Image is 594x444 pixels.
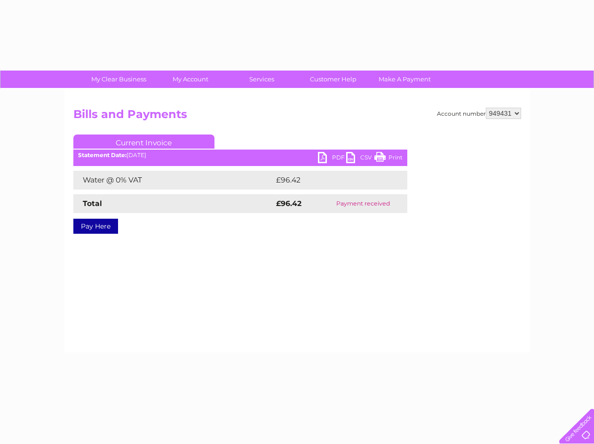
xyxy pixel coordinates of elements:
a: Make A Payment [366,71,444,88]
td: £96.42 [274,171,389,190]
a: Current Invoice [73,135,214,149]
td: Payment received [319,194,407,213]
a: My Account [151,71,229,88]
div: [DATE] [73,152,407,159]
strong: Total [83,199,102,208]
div: Account number [437,108,521,119]
a: Customer Help [294,71,372,88]
h2: Bills and Payments [73,108,521,126]
td: Water @ 0% VAT [73,171,274,190]
a: My Clear Business [80,71,158,88]
a: CSV [346,152,374,166]
b: Statement Date: [78,151,127,159]
a: Services [223,71,301,88]
a: Pay Here [73,219,118,234]
a: PDF [318,152,346,166]
a: Print [374,152,403,166]
strong: £96.42 [276,199,301,208]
